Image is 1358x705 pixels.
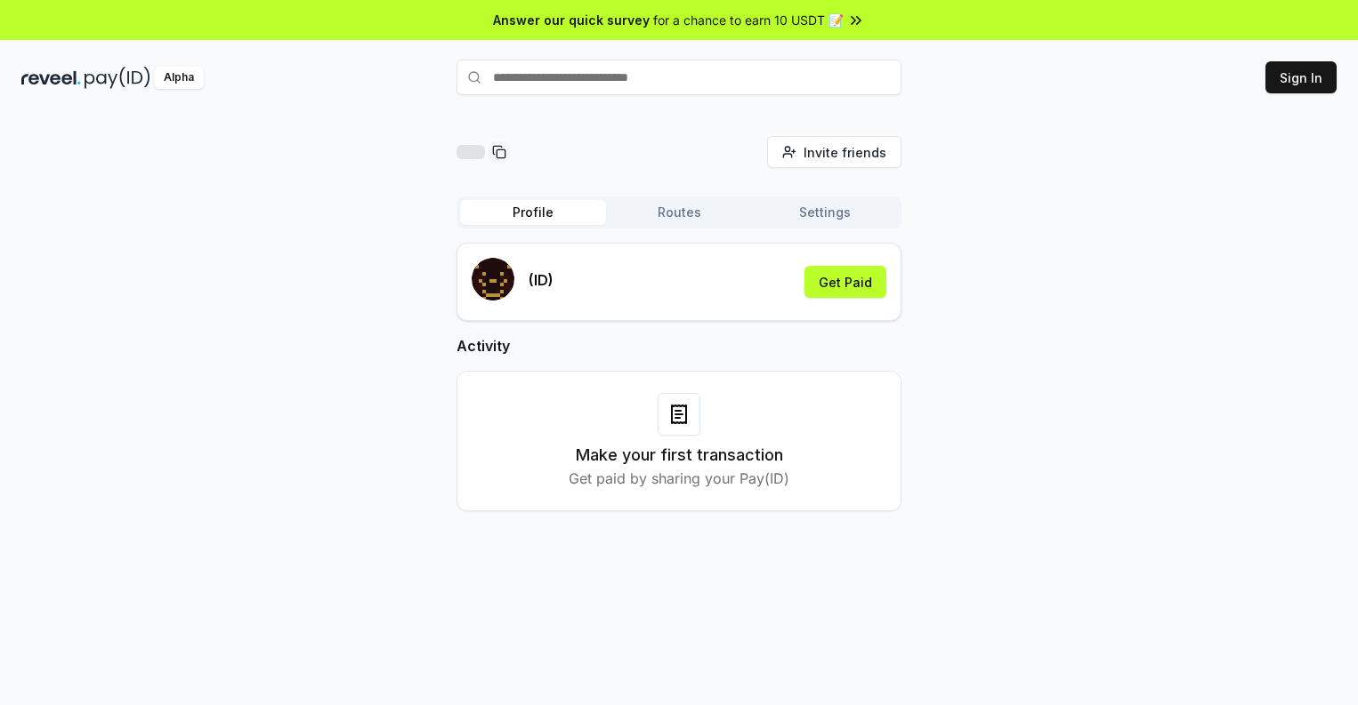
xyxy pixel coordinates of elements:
button: Sign In [1265,61,1337,93]
button: Routes [606,200,752,225]
p: (ID) [529,269,554,291]
img: reveel_dark [21,67,81,89]
button: Profile [460,200,606,225]
button: Invite friends [767,136,901,168]
span: Invite friends [804,143,886,162]
h2: Activity [457,335,901,357]
img: pay_id [85,67,150,89]
button: Settings [752,200,898,225]
span: Answer our quick survey [493,11,650,29]
button: Get Paid [804,266,886,298]
div: Alpha [154,67,204,89]
h3: Make your first transaction [576,443,783,468]
span: for a chance to earn 10 USDT 📝 [653,11,844,29]
p: Get paid by sharing your Pay(ID) [569,468,789,489]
